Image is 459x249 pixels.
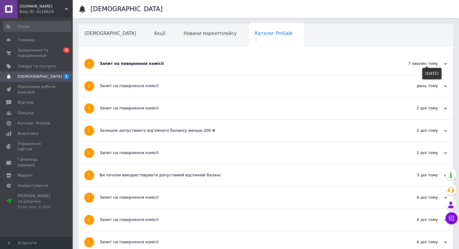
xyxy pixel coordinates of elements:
input: Пошук [3,21,71,32]
span: Головна [18,37,34,43]
div: 2 дні тому [387,150,447,156]
div: 3 дні тому [387,172,447,178]
span: [PERSON_NAME] та рахунки [18,193,56,210]
span: Аналітика [18,131,38,136]
div: 4 дні тому [387,217,447,222]
div: Prom мікс 6 000 [18,204,56,210]
div: Запит на повернення комісії [100,106,387,111]
div: Запит на повернення комісії [100,83,387,89]
span: Налаштування [18,183,48,188]
span: Відгуки [18,100,33,105]
button: Чат з покупцем [445,212,457,224]
div: Запит на повернення комісії [100,195,387,200]
span: [DEMOGRAPHIC_DATA] [18,74,62,79]
span: Акції [154,31,166,36]
div: Запит на повернення комісії [100,150,387,156]
div: 2 дні тому [387,106,447,111]
div: Запит на повернення комісії [100,239,387,245]
span: Каталог ProSale [18,121,50,126]
h1: [DEMOGRAPHIC_DATA] [91,5,163,13]
span: Товари та послуги [18,64,56,69]
span: Замовлення та повідомлення [18,48,56,58]
div: Ви почали використовувати допустимий від'ємний баланс [100,172,387,178]
span: Новини маркетплейсу [183,31,237,36]
span: Управління сайтом [18,141,56,152]
div: Залишок допустимого від'ємного балансу менше 200 ₴ [100,128,387,133]
div: 4 дні тому [387,239,447,245]
span: Показники роботи компанії [18,84,56,95]
div: [DATE] [422,68,441,79]
span: 1 [255,37,292,42]
span: [DEMOGRAPHIC_DATA] [84,31,136,36]
div: 2 дні тому [387,128,447,133]
span: 1 [63,74,69,79]
span: Гаманець компанії [18,157,56,168]
div: день тому [387,83,447,89]
span: 2 [63,48,69,53]
span: Покупці [18,110,34,116]
div: Запит на повернення комісії [100,217,387,222]
div: Ваш ID: 4116619 [20,9,72,14]
span: ANARY.Store [20,4,65,9]
span: Маркет [18,173,33,178]
span: Каталог ProSale [255,31,292,36]
div: 7 хвилин тому [387,61,447,66]
div: Запит на повернення комісії [100,61,387,66]
div: 4 дні тому [387,195,447,200]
